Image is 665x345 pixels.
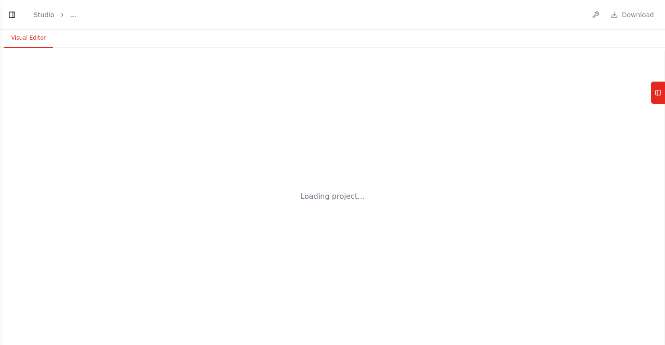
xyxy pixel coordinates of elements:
button: Show left sidebar [6,8,18,21]
nav: breadcrumb [34,10,76,19]
div: Loading project... [301,191,365,202]
span: ... [70,10,76,19]
button: Visual Editor [4,29,53,48]
a: Studio [34,11,54,18]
